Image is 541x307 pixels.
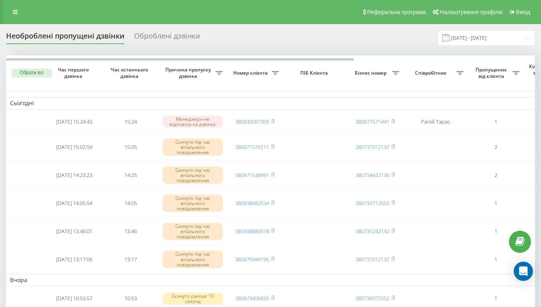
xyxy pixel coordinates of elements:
a: 380737012137 [356,256,389,263]
span: Час першого дзвінка [53,67,96,79]
div: Скинуто раніше 10 секунд [163,293,223,305]
td: [DATE] 15:24:43 [46,111,102,132]
td: 13:46 [102,218,159,244]
span: Реферальна програма [367,9,426,15]
div: Скинуто під час вітального повідомлення [163,167,223,184]
span: Причина пропуску дзвінка [163,67,216,79]
td: Рапій Тарас [403,111,468,132]
span: Вихід [516,9,530,15]
button: Обрати всі [12,69,52,77]
td: 1 [468,218,524,244]
td: 15:05 [102,134,159,160]
a: 380671576211 [235,143,269,150]
td: 15:24 [102,111,159,132]
a: 380734422136 [356,171,389,179]
div: Менеджери не відповіли на дзвінок [163,116,223,128]
span: Співробітник [407,70,456,76]
div: Open Intercom Messenger [514,262,533,281]
span: ПІБ Клієнта [290,70,340,76]
a: 380735242142 [356,228,389,235]
span: Час останнього дзвінка [109,67,152,79]
td: 1 [468,111,524,132]
div: Скинуто під час вітального повідомлення [163,223,223,240]
span: Налаштування профілю [440,9,502,15]
span: Номер клієнта [231,70,272,76]
a: 380938682534 [235,199,269,207]
td: 2 [468,162,524,188]
div: Скинуто під час вітального повідомлення [163,250,223,268]
span: Бізнес номер [351,70,392,76]
a: 380508880018 [235,228,269,235]
td: [DATE] 14:23:23 [46,162,102,188]
a: 380971538991 [235,171,269,179]
div: Необроблені пропущені дзвінки [6,32,124,44]
td: [DATE] 15:02:59 [46,134,102,160]
td: [DATE] 14:05:54 [46,190,102,216]
a: 380930097309 [235,118,269,125]
td: 14:25 [102,162,159,188]
div: Скинуто під час вітального повідомлення [163,138,223,156]
a: 380675944196 [235,256,269,263]
a: 380736972552 [356,295,389,302]
div: Скинуто під час вітального повідомлення [163,195,223,212]
td: [DATE] 13:17:06 [46,246,102,272]
td: 13:17 [102,246,159,272]
td: 1 [468,246,524,272]
div: Оброблені дзвінки [134,32,200,44]
td: [DATE] 13:46:01 [46,218,102,244]
td: 14:05 [102,190,159,216]
a: 380677571441 [356,118,389,125]
a: 380737012137 [356,143,389,150]
a: 380733712552 [356,199,389,207]
td: 1 [468,190,524,216]
span: Пропущених від клієнта [472,67,513,79]
td: 2 [468,134,524,160]
a: 380673406926 [235,295,269,302]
